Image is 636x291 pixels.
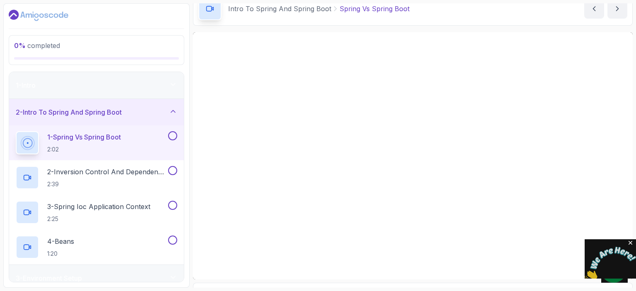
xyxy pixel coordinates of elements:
h3: 2 - Intro To Spring And Spring Boot [16,107,122,117]
button: 2-Intro To Spring And Spring Boot [9,99,184,125]
p: 3 - Spring Ioc Application Context [47,202,150,212]
button: 1-Spring Vs Spring Boot2:02 [16,131,177,154]
p: 2 - Inversion Control And Dependency Injection [47,167,166,177]
p: Intro To Spring And Spring Boot [228,4,331,14]
p: 2:39 [47,180,166,188]
button: 1-Intro [9,72,184,99]
p: 2:02 [47,145,121,154]
button: 2-Inversion Control And Dependency Injection2:39 [16,166,177,189]
p: Spring Vs Spring Boot [340,4,410,14]
p: 2:25 [47,215,150,223]
h3: 3 - Environment Setup [16,273,82,283]
p: 1:20 [47,250,74,258]
iframe: chat widget [585,239,636,279]
h3: 1 - Intro [16,80,36,90]
iframe: 1 - Spring vs Spring Boot [193,32,633,279]
button: 4-Beans1:20 [16,236,177,259]
button: 3-Spring Ioc Application Context2:25 [16,201,177,224]
span: 0 % [14,41,26,50]
p: 1 - Spring Vs Spring Boot [47,132,121,142]
span: completed [14,41,60,50]
p: 4 - Beans [47,236,74,246]
a: Dashboard [9,9,68,22]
